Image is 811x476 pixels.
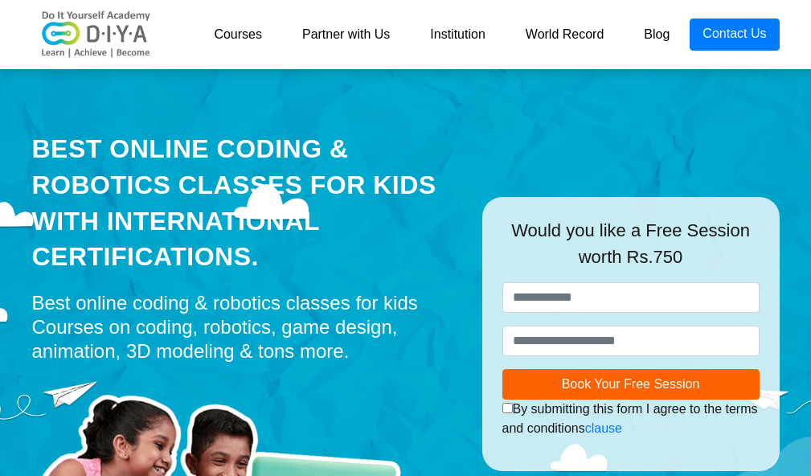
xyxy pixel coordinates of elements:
span: Book Your Free Session [562,377,700,391]
a: Courses [194,18,282,51]
div: By submitting this form I agree to the terms and conditions [502,400,760,438]
a: clause [585,421,622,435]
a: Institution [410,18,505,51]
div: Would you like a Free Session worth Rs.750 [502,217,760,282]
div: Best online coding & robotics classes for kids Courses on coding, robotics, game design, animatio... [32,291,458,363]
a: Partner with Us [282,18,410,51]
a: Contact Us [690,18,779,51]
img: logo-v2.png [32,10,161,59]
a: Blog [624,18,690,51]
div: Best Online Coding & Robotics Classes for kids with International Certifications. [32,131,458,275]
button: Book Your Free Session [502,369,760,400]
a: World Record [506,18,625,51]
